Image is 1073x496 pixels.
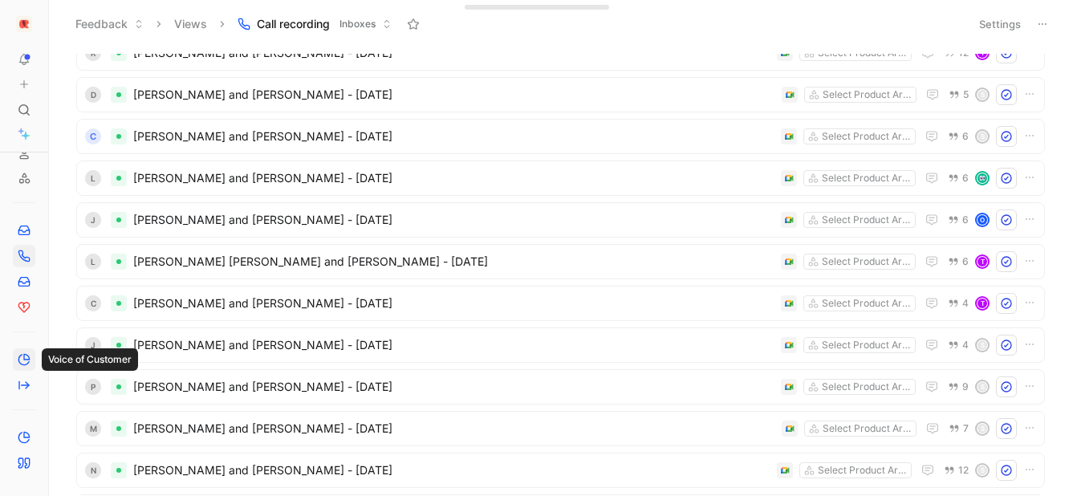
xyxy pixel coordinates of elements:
[76,411,1045,446] a: M[PERSON_NAME] and [PERSON_NAME] - [DATE]Select Product Areas7s
[85,462,101,478] div: N
[257,16,330,32] span: Call recording
[85,170,101,186] div: L
[977,465,988,476] div: s
[945,420,972,437] button: 7
[133,461,770,480] span: [PERSON_NAME] and [PERSON_NAME] - [DATE]
[962,173,969,183] span: 6
[818,462,908,478] div: Select Product Areas
[85,254,101,270] div: L
[977,131,988,142] div: s
[823,87,912,103] div: Select Product Areas
[945,86,972,104] button: 5
[962,132,969,141] span: 6
[977,47,988,59] div: T
[945,336,972,354] button: 4
[945,295,972,312] button: 4
[230,12,399,36] button: Call recordingInboxes
[85,87,101,103] div: D
[962,299,969,308] span: 4
[945,169,972,187] button: 6
[76,369,1045,405] a: P[PERSON_NAME] and [PERSON_NAME] - [DATE]Select Product Areas9s
[962,340,969,350] span: 4
[822,170,912,186] div: Select Product Areas
[962,382,969,392] span: 9
[76,286,1045,321] a: C[PERSON_NAME] and [PERSON_NAME] - [DATE]Select Product Areas4T
[85,128,101,144] div: C
[822,128,912,144] div: Select Product Areas
[85,212,101,228] div: J
[85,337,101,353] div: J
[167,12,214,36] button: Views
[133,127,774,146] span: [PERSON_NAME] and [PERSON_NAME] - [DATE]
[133,252,774,271] span: [PERSON_NAME] [PERSON_NAME] and [PERSON_NAME] - [DATE]
[133,169,774,188] span: [PERSON_NAME] and [PERSON_NAME] - [DATE]
[133,419,775,438] span: [PERSON_NAME] and [PERSON_NAME] - [DATE]
[76,327,1045,363] a: J[PERSON_NAME] and [PERSON_NAME] - [DATE]Select Product Areas4s
[133,377,774,396] span: [PERSON_NAME] and [PERSON_NAME] - [DATE]
[133,85,775,104] span: [PERSON_NAME] and [PERSON_NAME] - [DATE]
[133,294,774,313] span: [PERSON_NAME] and [PERSON_NAME] - [DATE]
[13,13,35,35] button: OurRitual
[68,12,151,36] button: Feedback
[822,254,912,270] div: Select Product Areas
[133,210,774,230] span: [PERSON_NAME] and [PERSON_NAME] - [DATE]
[977,381,988,392] div: s
[822,295,912,311] div: Select Product Areas
[972,13,1028,35] button: Settings
[85,379,101,395] div: P
[945,378,972,396] button: 9
[76,453,1045,488] a: N[PERSON_NAME] and [PERSON_NAME] - [DATE]Select Product Areas12s
[823,421,912,437] div: Select Product Areas
[963,90,969,100] span: 5
[962,215,969,225] span: 6
[941,461,972,479] button: 12
[822,379,912,395] div: Select Product Areas
[76,244,1045,279] a: L[PERSON_NAME] [PERSON_NAME] and [PERSON_NAME] - [DATE]Select Product Areas6T
[76,161,1045,196] a: L[PERSON_NAME] and [PERSON_NAME] - [DATE]Select Product Areas6avatar
[977,173,988,184] img: avatar
[133,335,774,355] span: [PERSON_NAME] and [PERSON_NAME] - [DATE]
[977,423,988,434] div: s
[76,202,1045,238] a: J[PERSON_NAME] and [PERSON_NAME] - [DATE]Select Product Areas6O
[85,45,101,61] div: R
[977,298,988,309] div: T
[945,211,972,229] button: 6
[977,256,988,267] div: T
[945,253,972,270] button: 6
[977,339,988,351] div: s
[945,128,972,145] button: 6
[962,257,969,266] span: 6
[85,421,101,437] div: M
[16,16,32,32] img: OurRitual
[822,212,912,228] div: Select Product Areas
[958,48,969,58] span: 12
[339,16,376,32] span: Inboxes
[85,295,101,311] div: C
[76,77,1045,112] a: D[PERSON_NAME] and [PERSON_NAME] - [DATE]Select Product Areas5s
[963,424,969,433] span: 7
[76,119,1045,154] a: C[PERSON_NAME] and [PERSON_NAME] - [DATE]Select Product Areas6s
[977,214,988,226] div: O
[822,337,912,353] div: Select Product Areas
[958,466,969,475] span: 12
[977,89,988,100] div: s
